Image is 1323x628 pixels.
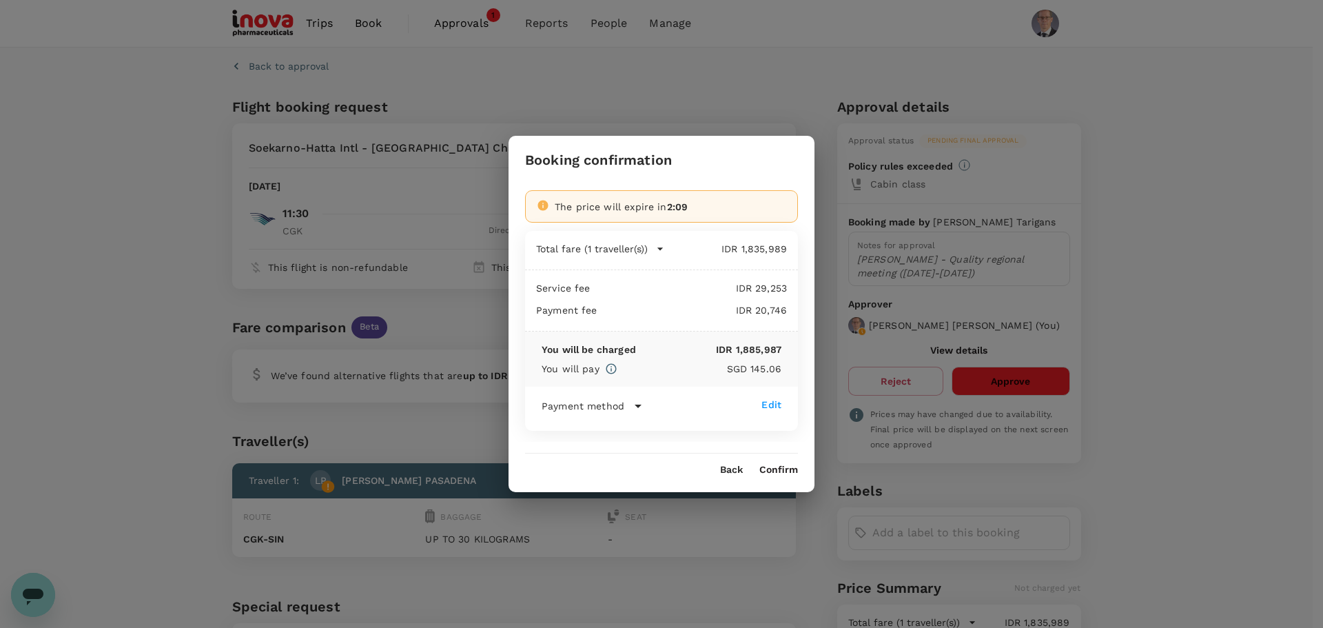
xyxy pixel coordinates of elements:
div: The price will expire in [555,200,786,214]
button: Total fare (1 traveller(s)) [536,242,664,256]
p: IDR 20,746 [597,303,787,317]
p: Payment method [542,399,624,413]
p: IDR 29,253 [591,281,787,295]
button: Back [720,465,743,476]
p: You will pay [542,362,599,376]
p: IDR 1,835,989 [664,242,787,256]
p: IDR 1,885,987 [636,343,781,356]
p: SGD 145.06 [617,362,781,376]
p: Service fee [536,281,591,295]
p: You will be charged [542,343,636,356]
button: Confirm [759,465,798,476]
p: Payment fee [536,303,597,317]
h3: Booking confirmation [525,152,672,168]
p: Total fare (1 traveller(s)) [536,242,648,256]
span: 2:09 [667,201,688,212]
div: Edit [761,398,781,412]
